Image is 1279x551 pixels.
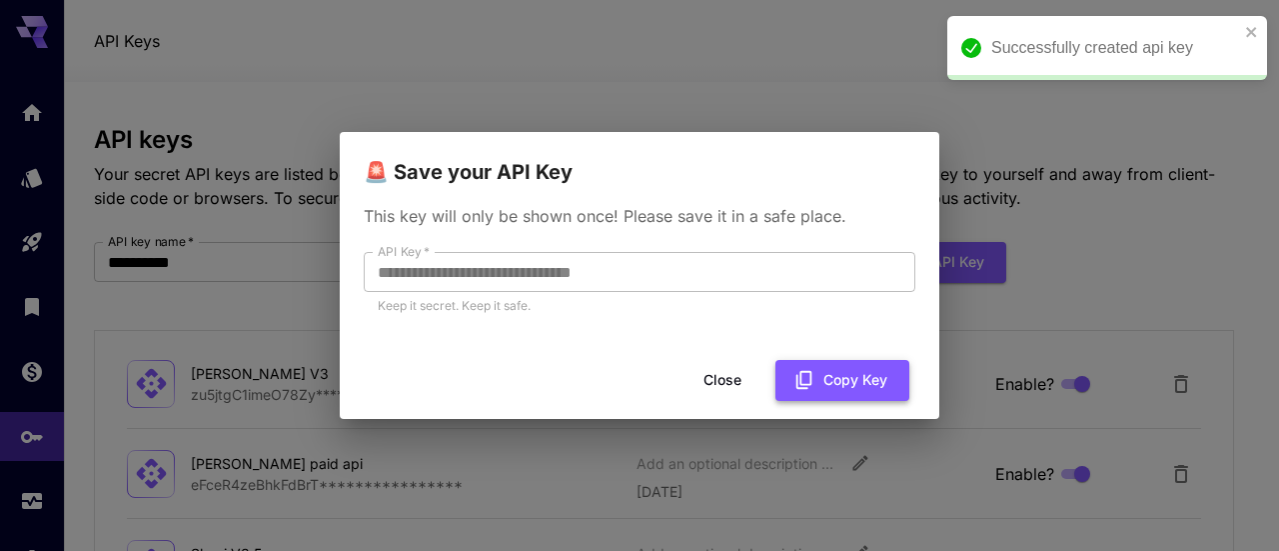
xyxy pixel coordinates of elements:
[378,296,901,316] p: Keep it secret. Keep it safe.
[378,243,430,260] label: API Key
[991,36,1239,60] div: Successfully created api key
[364,204,915,228] p: This key will only be shown once! Please save it in a safe place.
[775,360,909,401] button: Copy Key
[1245,24,1259,40] button: close
[340,132,939,188] h2: 🚨 Save your API Key
[677,360,767,401] button: Close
